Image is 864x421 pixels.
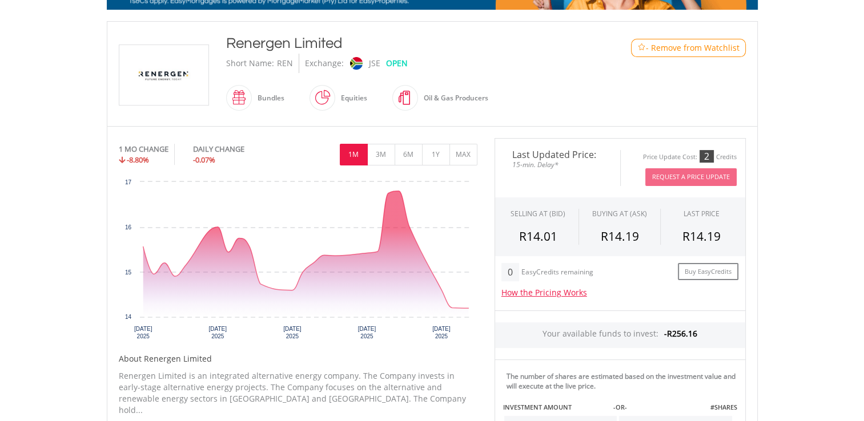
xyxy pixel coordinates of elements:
text: 14 [124,314,131,320]
div: REN [277,54,293,73]
text: [DATE] 2025 [283,326,302,339]
span: Last Updated Price: [504,150,612,159]
div: LAST PRICE [684,209,720,218]
text: [DATE] 2025 [208,326,227,339]
div: Your available funds to invest: [495,322,745,348]
p: Renergen Limited is an integrated alternative energy company. The Company invests in early-stage ... [119,370,477,416]
div: Equities [335,84,367,112]
span: R14.19 [682,228,721,244]
div: EasyCredits remaining [521,268,593,278]
div: The number of shares are estimated based on the investment value and will execute at the live price. [507,371,741,391]
text: [DATE] 2025 [357,326,376,339]
div: OPEN [386,54,408,73]
span: BUYING AT (ASK) [592,209,647,218]
label: INVESTMENT AMOUNT [503,403,572,412]
div: Oil & Gas Producers [418,84,488,112]
label: #SHARES [710,403,737,412]
span: 15-min. Delay* [504,159,612,170]
button: MAX [449,144,477,165]
span: R14.01 [519,228,557,244]
div: JSE [369,54,380,73]
a: How the Pricing Works [501,287,587,298]
span: -0.07% [193,155,215,165]
div: Exchange: [305,54,344,73]
div: SELLING AT (BID) [511,209,565,218]
div: 1 MO CHANGE [119,144,168,155]
span: -R256.16 [664,328,697,339]
img: EQU.ZA.REN.png [121,45,207,105]
div: Bundles [252,84,284,112]
text: [DATE] 2025 [134,326,152,339]
div: DAILY CHANGE [193,144,283,155]
h5: About Renergen Limited [119,353,477,365]
span: -8.80% [127,155,149,165]
a: Buy EasyCredits [678,263,738,281]
button: 3M [367,144,395,165]
svg: Interactive chart [119,176,477,347]
text: 17 [124,179,131,185]
span: - Remove from Watchlist [646,42,740,54]
div: 0 [501,263,519,281]
img: Watchlist [637,43,646,52]
div: 2 [700,150,714,163]
button: 1Y [422,144,450,165]
button: 6M [395,144,423,165]
div: Credits [716,153,737,161]
text: 16 [124,224,131,230]
span: R14.19 [600,228,638,244]
div: Chart. Highcharts interactive chart. [119,176,477,347]
div: Short Name: [226,54,274,73]
img: jse.png [349,57,362,70]
text: [DATE] 2025 [432,326,451,339]
button: Request A Price Update [645,168,737,186]
button: 1M [340,144,368,165]
div: Renergen Limited [226,33,585,54]
div: Price Update Cost: [643,153,697,161]
button: Watchlist - Remove from Watchlist [631,39,746,57]
label: -OR- [613,403,626,412]
text: 15 [124,269,131,276]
